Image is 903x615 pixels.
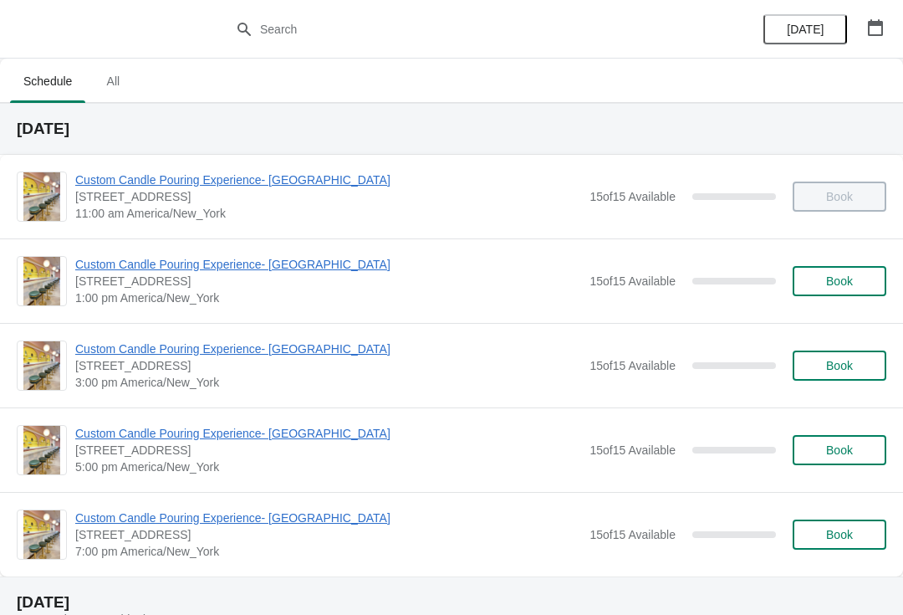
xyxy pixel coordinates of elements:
[793,435,886,465] button: Book
[75,526,581,543] span: [STREET_ADDRESS]
[826,443,853,457] span: Book
[793,520,886,550] button: Book
[75,341,581,357] span: Custom Candle Pouring Experience- [GEOGRAPHIC_DATA]
[589,274,676,288] span: 15 of 15 Available
[826,274,853,288] span: Book
[826,528,853,541] span: Book
[92,66,134,96] span: All
[763,14,847,44] button: [DATE]
[75,188,581,205] span: [STREET_ADDRESS]
[23,510,60,559] img: Custom Candle Pouring Experience- Delray Beach | 415 East Atlantic Avenue, Delray Beach, FL, USA ...
[17,594,886,611] h2: [DATE]
[23,257,60,305] img: Custom Candle Pouring Experience- Delray Beach | 415 East Atlantic Avenue, Delray Beach, FL, USA ...
[75,374,581,391] span: 3:00 pm America/New_York
[793,266,886,296] button: Book
[793,351,886,381] button: Book
[589,190,676,203] span: 15 of 15 Available
[23,341,60,390] img: Custom Candle Pouring Experience- Delray Beach | 415 East Atlantic Avenue, Delray Beach, FL, USA ...
[75,459,581,475] span: 5:00 pm America/New_York
[826,359,853,372] span: Book
[75,172,581,188] span: Custom Candle Pouring Experience- [GEOGRAPHIC_DATA]
[10,66,85,96] span: Schedule
[75,357,581,374] span: [STREET_ADDRESS]
[589,528,676,541] span: 15 of 15 Available
[75,425,581,442] span: Custom Candle Pouring Experience- [GEOGRAPHIC_DATA]
[259,14,677,44] input: Search
[75,256,581,273] span: Custom Candle Pouring Experience- [GEOGRAPHIC_DATA]
[589,443,676,457] span: 15 of 15 Available
[787,23,824,36] span: [DATE]
[17,120,886,137] h2: [DATE]
[75,290,581,306] span: 1:00 pm America/New_York
[589,359,676,372] span: 15 of 15 Available
[75,273,581,290] span: [STREET_ADDRESS]
[75,205,581,222] span: 11:00 am America/New_York
[75,543,581,560] span: 7:00 pm America/New_York
[23,172,60,221] img: Custom Candle Pouring Experience- Delray Beach | 415 East Atlantic Avenue, Delray Beach, FL, USA ...
[23,426,60,474] img: Custom Candle Pouring Experience- Delray Beach | 415 East Atlantic Avenue, Delray Beach, FL, USA ...
[75,442,581,459] span: [STREET_ADDRESS]
[75,510,581,526] span: Custom Candle Pouring Experience- [GEOGRAPHIC_DATA]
